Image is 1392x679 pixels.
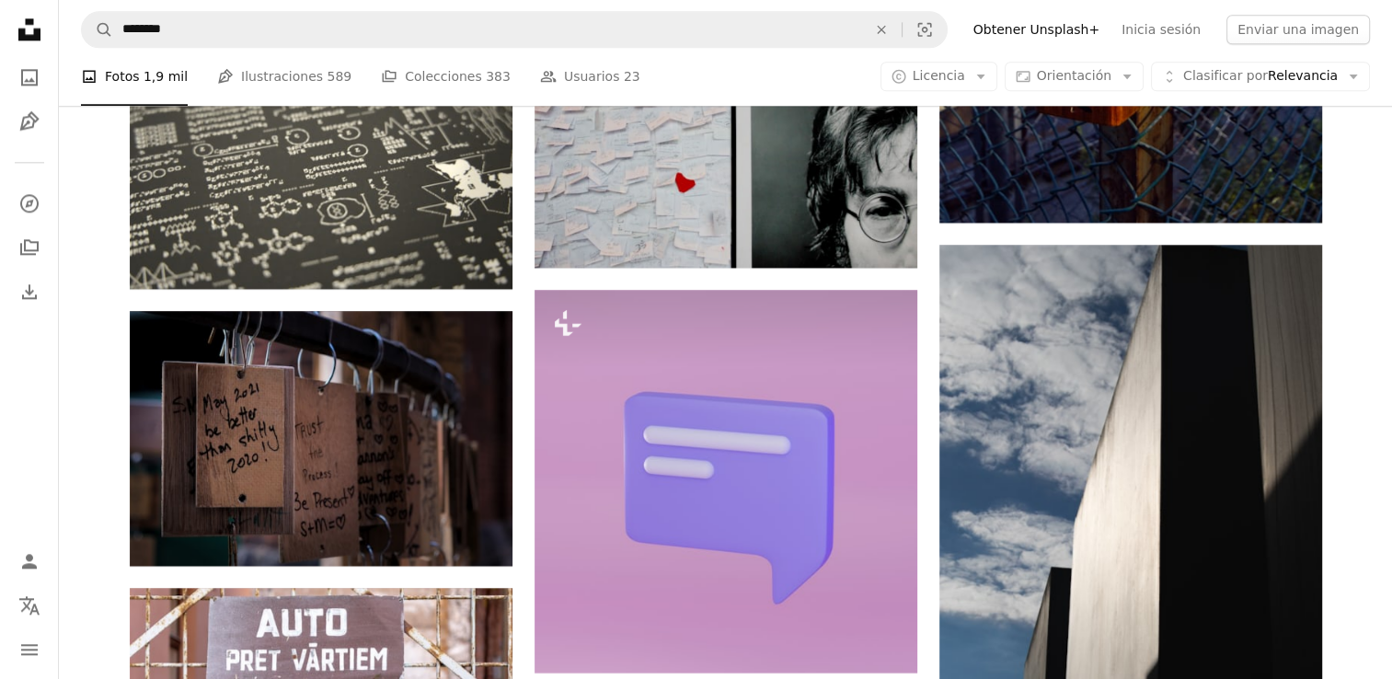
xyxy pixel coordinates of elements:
a: Altos bloques de hormigón contra un cielo azul nublado [939,523,1322,539]
a: Papel de impresora en blanco y negro [130,172,512,189]
button: Buscar en Unsplash [82,12,113,47]
a: Historial de descargas [11,273,48,310]
a: Foto en escala de grises de John Lennon [535,132,917,148]
span: 383 [486,67,511,87]
img: Foto en escala de grises de John Lennon [535,13,917,268]
span: Relevancia [1183,68,1338,86]
a: Inicia sesión [1110,15,1212,44]
a: Colecciones 383 [381,48,511,107]
span: Clasificar por [1183,69,1268,84]
a: Ilustraciones 589 [217,48,351,107]
a: Tablero de madera marrón con textos en blanco y negro [130,430,512,446]
img: Papel de impresora en blanco y negro [130,74,512,289]
a: Inicio — Unsplash [11,11,48,52]
span: Orientación [1037,69,1111,84]
button: Búsqueda visual [903,12,947,47]
button: Enviar una imagen [1226,15,1370,44]
span: Licencia [913,69,965,84]
form: Encuentra imágenes en todo el sitio [81,11,948,48]
img: Una burbuja de diálogo púrpura sobre un fondo rosa [535,290,917,673]
button: Clasificar porRelevancia [1151,63,1370,92]
button: Menú [11,631,48,668]
button: Licencia [880,63,997,92]
a: Colecciones [11,229,48,266]
button: Borrar [861,12,902,47]
a: Usuarios 23 [540,48,640,107]
button: Orientación [1005,63,1144,92]
a: Explorar [11,185,48,222]
a: Obtener Unsplash+ [962,15,1110,44]
a: Fotos [11,59,48,96]
a: Ilustraciones [11,103,48,140]
span: 589 [327,67,351,87]
a: Una burbuja de diálogo púrpura sobre un fondo rosa [535,473,917,489]
button: Idioma [11,587,48,624]
img: Tablero de madera marrón con textos en blanco y negro [130,311,512,567]
a: Iniciar sesión / Registrarse [11,543,48,580]
span: 23 [624,67,640,87]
